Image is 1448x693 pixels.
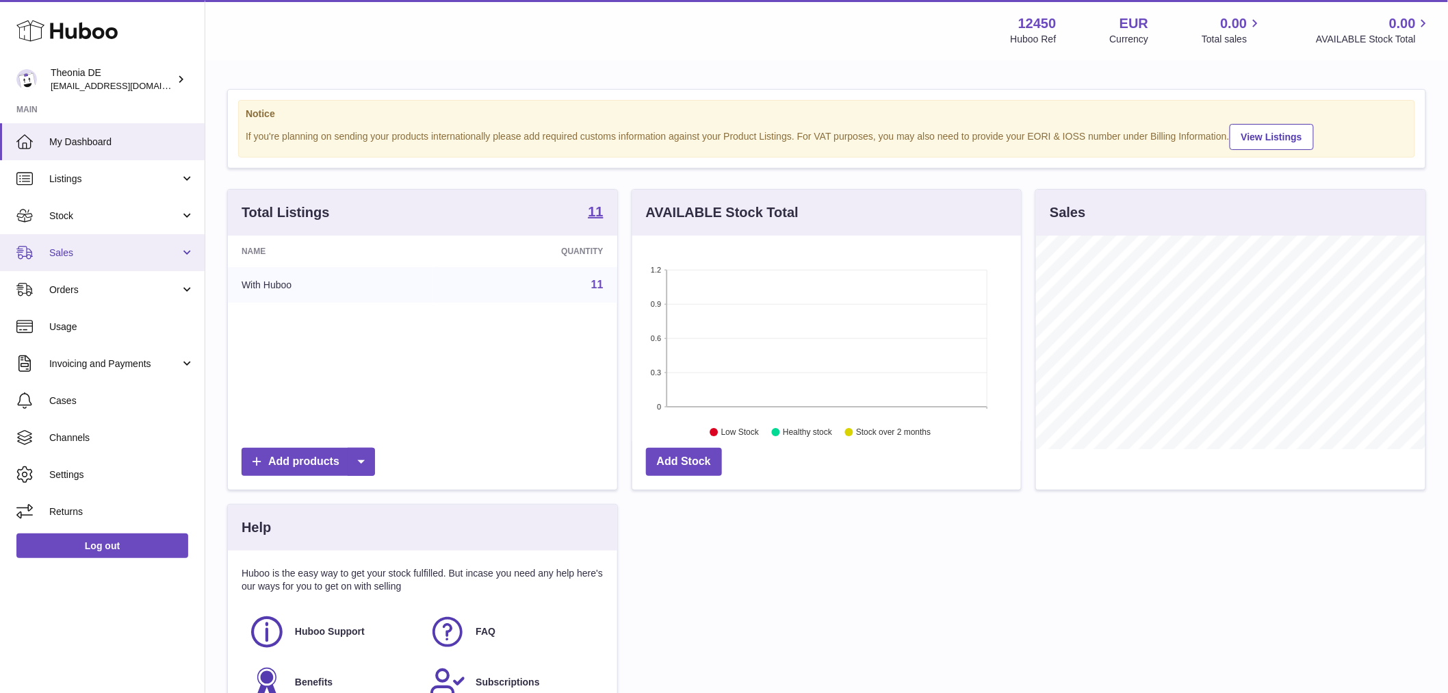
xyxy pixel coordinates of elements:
[657,403,661,411] text: 0
[51,66,174,92] div: Theonia DE
[476,676,539,689] span: Subscriptions
[651,368,661,377] text: 0.3
[1120,14,1148,33] strong: EUR
[49,357,180,370] span: Invoicing and Payments
[429,614,596,651] a: FAQ
[1221,14,1247,33] span: 0.00
[49,505,194,518] span: Returns
[476,625,495,638] span: FAQ
[651,266,661,274] text: 1.2
[242,448,375,476] a: Add products
[246,122,1408,150] div: If you're planning on sending your products internationally please add required customs informati...
[1316,33,1432,46] span: AVAILABLE Stock Total
[856,428,931,438] text: Stock over 2 months
[1202,14,1263,46] a: 0.00 Total sales
[49,468,194,481] span: Settings
[49,210,180,223] span: Stock
[248,614,415,651] a: Huboo Support
[646,203,799,222] h3: AVAILABLE Stock Total
[49,247,180,260] span: Sales
[242,567,604,593] p: Huboo is the easy way to get your stock fulfilled. But incase you need any help here's our ways f...
[228,267,433,303] td: With Huboo
[242,203,330,222] h3: Total Listings
[49,394,194,407] span: Cases
[49,136,194,149] span: My Dashboard
[588,205,603,221] a: 11
[246,108,1408,121] strong: Notice
[51,80,201,91] span: [EMAIL_ADDRESS][DOMAIN_NAME]
[1011,33,1057,46] div: Huboo Ref
[1389,14,1416,33] span: 0.00
[1316,14,1432,46] a: 0.00 AVAILABLE Stock Total
[721,428,760,438] text: Low Stock
[651,334,661,342] text: 0.6
[49,173,180,186] span: Listings
[1018,14,1057,33] strong: 12450
[49,283,180,297] span: Orders
[1110,33,1149,46] div: Currency
[1230,124,1314,150] a: View Listings
[295,625,365,638] span: Huboo Support
[228,236,433,267] th: Name
[783,428,833,438] text: Healthy stock
[242,518,271,537] h3: Help
[295,676,333,689] span: Benefits
[1202,33,1263,46] span: Total sales
[16,69,37,90] img: info-de@theonia.com
[16,533,188,558] a: Log out
[1050,203,1085,222] h3: Sales
[49,320,194,333] span: Usage
[651,300,661,308] text: 0.9
[588,205,603,218] strong: 11
[433,236,617,267] th: Quantity
[49,431,194,444] span: Channels
[646,448,722,476] a: Add Stock
[591,279,604,290] a: 11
